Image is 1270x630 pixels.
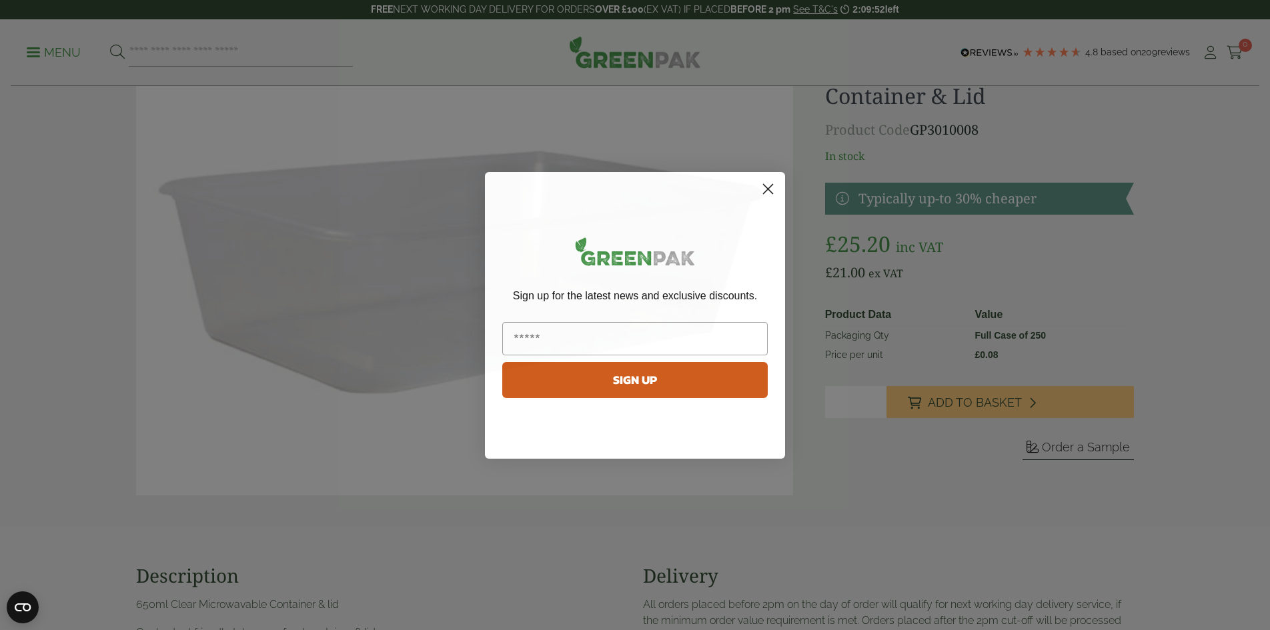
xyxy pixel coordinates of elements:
img: greenpak_logo [502,232,768,277]
button: SIGN UP [502,362,768,398]
button: Close dialog [756,177,780,201]
button: Open CMP widget [7,591,39,623]
input: Email [502,322,768,355]
span: Sign up for the latest news and exclusive discounts. [513,290,757,301]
